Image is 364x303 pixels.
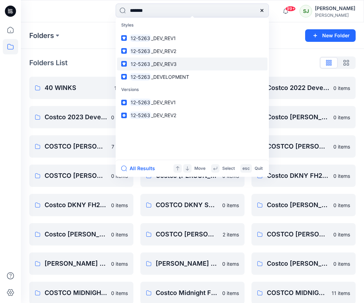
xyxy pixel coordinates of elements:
p: 2 items [223,231,239,238]
p: 1 item [114,84,128,92]
a: Costco 2023 Development0 items [29,106,133,128]
p: COSTCO [PERSON_NAME] SS25 [45,171,107,181]
a: 40 WINKS1 item [29,77,133,99]
span: _DEV_REV1 [151,35,176,41]
p: COSTCO MIDNIGHT FH26 [267,288,327,298]
p: 40 WINKS [45,83,110,93]
p: 0 items [222,289,239,297]
p: Costco 2023 Development [45,112,107,122]
p: 0 items [333,260,350,267]
a: [PERSON_NAME] & [PERSON_NAME] SS260 items [140,252,245,275]
p: Costco [PERSON_NAME] & [PERSON_NAME] FH25 [45,229,107,239]
a: 12-5263_DEVELOPMENT [117,70,268,83]
p: 0 items [222,202,239,209]
mark: 12-5263 [130,73,151,81]
p: esc [242,165,250,172]
p: Styles [117,19,268,32]
p: 0 items [333,114,350,121]
a: COSTCO DKNY SS24 SMS0 items [140,194,245,216]
button: All Results [121,164,160,173]
p: 0 items [333,143,350,150]
p: 0 items [111,231,128,238]
p: 0 items [111,114,128,121]
span: _DEV_REV2 [151,48,176,54]
p: 0 items [111,289,128,297]
p: COSTCO MIDNIGHT FH24 SMS [45,288,107,298]
a: Costco DKNY FH24 SMS0 items [251,165,356,187]
p: Quit [255,165,263,172]
mark: 12-5263 [130,98,151,106]
div: [PERSON_NAME] [315,13,355,18]
div: [PERSON_NAME] [315,4,355,13]
a: Costco DKNY FH25 SMS0 items [29,194,133,216]
mark: 12-5263 [130,60,151,68]
p: Costco [PERSON_NAME] Spade FH25 SMS [267,259,329,268]
a: 12-5263_DEV_REV3 [117,58,268,70]
mark: 12-5263 [130,47,151,55]
p: Costco [PERSON_NAME] FH25 SMS [267,112,329,122]
p: Select [222,165,235,172]
mark: 12-5263 [130,111,151,119]
p: 0 items [111,202,128,209]
mark: 12-5263 [130,34,151,42]
p: Costco Midnight FH25 SMS [156,288,218,298]
a: Folders [29,31,54,40]
p: Costco DKNY FH25 SMS [45,200,107,210]
a: COSTCO [PERSON_NAME] FH26 3D7 items [29,135,133,158]
a: 12-5263_DEV_REV2 [117,45,268,58]
div: SJ [300,5,312,17]
a: COSTCO [PERSON_NAME] SS24 SMS0 items [251,135,356,158]
p: Versions [117,83,268,96]
p: Costco 2022 Development [267,83,329,93]
p: 0 items [222,260,239,267]
p: [PERSON_NAME] & [PERSON_NAME] SS25 SMS [45,259,107,268]
p: Costco DKNY FH24 SMS [267,171,329,181]
a: 12-5263_DEV_REV1 [117,96,268,109]
p: 0 items [333,231,350,238]
p: COSTCO DKNY SS24 SMS [156,200,218,210]
a: Costco 2022 Development0 items [251,77,356,99]
button: New Folder [305,29,356,42]
p: COSTCO [PERSON_NAME] SS24 SMS [267,142,329,151]
p: Move [194,165,206,172]
span: 99+ [285,6,296,12]
a: COSTCO [PERSON_NAME] & [PERSON_NAME] FH262 items [140,223,245,245]
p: [PERSON_NAME] & [PERSON_NAME] SS26 [156,259,218,268]
a: Costco [PERSON_NAME] & [PERSON_NAME] FH250 items [29,223,133,245]
a: Costco [PERSON_NAME] FH25 SMS0 items [251,106,356,128]
p: 11 items [332,289,350,297]
a: Costco [PERSON_NAME] & [PERSON_NAME] FH24 SMS0 items [251,194,356,216]
span: _DEV_REV1 [151,99,176,105]
a: Costco [PERSON_NAME] Spade FH25 SMS0 items [251,252,356,275]
a: COSTCO [PERSON_NAME] SS250 items [29,165,133,187]
p: Folders List [29,58,68,68]
a: [PERSON_NAME] & [PERSON_NAME] SS25 SMS0 items [29,252,133,275]
p: 0 items [333,84,350,92]
a: COSTCO [PERSON_NAME] & [PERSON_NAME] SS24 SMS0 items [251,223,356,245]
p: 0 items [111,260,128,267]
p: 0 items [111,172,128,180]
p: 7 items [111,143,128,150]
p: COSTCO [PERSON_NAME] & [PERSON_NAME] SS24 SMS [267,229,329,239]
p: 0 items [333,202,350,209]
a: 12-5263_DEV_REV2 [117,109,268,122]
p: Costco [PERSON_NAME] & [PERSON_NAME] FH24 SMS [267,200,329,210]
p: COSTCO [PERSON_NAME] FH26 3D [45,142,107,151]
span: _DEV_REV2 [151,112,176,118]
a: 12-5263_DEV_REV1 [117,32,268,45]
p: COSTCO [PERSON_NAME] & [PERSON_NAME] FH26 [156,229,218,239]
p: 0 items [333,172,350,180]
span: _DEVELOPMENT [151,74,189,80]
span: _DEV_REV3 [151,61,177,67]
